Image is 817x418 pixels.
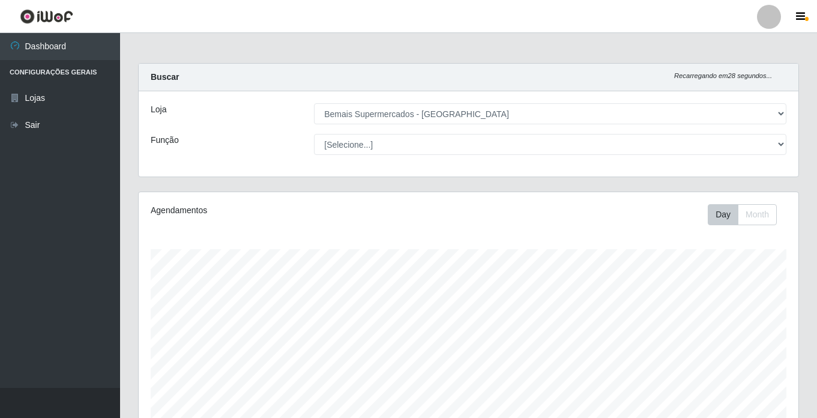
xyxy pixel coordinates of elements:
[674,72,772,79] i: Recarregando em 28 segundos...
[151,134,179,147] label: Função
[151,204,405,217] div: Agendamentos
[151,103,166,116] label: Loja
[151,72,179,82] strong: Buscar
[20,9,73,24] img: CoreUI Logo
[708,204,777,225] div: First group
[738,204,777,225] button: Month
[708,204,786,225] div: Toolbar with button groups
[708,204,738,225] button: Day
